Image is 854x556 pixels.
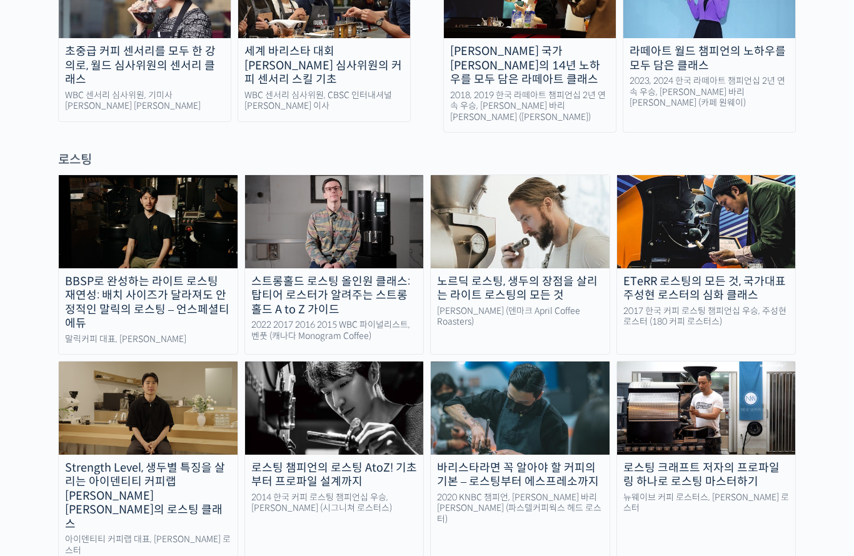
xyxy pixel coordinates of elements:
span: 대화 [114,416,129,426]
a: 노르딕 로스팅, 생두의 장점을 살리는 라이트 로스팅의 모든 것 [PERSON_NAME] (덴마크 April Coffee Roasters) [430,174,610,355]
img: identity-roasting_course-thumbnail.jpg [59,361,238,454]
div: 초중급 커피 센서리를 모두 한 강의로, 월드 심사위원의 센서리 클래스 [59,44,231,87]
a: BBSP로 완성하는 라이트 로스팅 재연성: 배치 사이즈가 달라져도 안정적인 말릭의 로스팅 – 언스페셜티 에듀 말릭커피 대표, [PERSON_NAME] [58,174,238,355]
img: eterr-roasting_course-thumbnail.jpg [617,175,796,268]
div: 2020 KNBC 챔피언, [PERSON_NAME] 바리[PERSON_NAME] (파스텔커피웍스 헤드 로스터) [431,492,610,525]
a: 대화 [83,397,161,428]
img: hyunyoungbang-thumbnail.jpeg [431,361,610,454]
div: 노르딕 로스팅, 생두의 장점을 살리는 라이트 로스팅의 모든 것 [431,275,610,303]
div: 2022 2017 2016 2015 WBC 파이널리스트, 벤풋 (캐나다 Monogram Coffee) [245,320,424,341]
div: [PERSON_NAME] 국가[PERSON_NAME]의 14년 노하우를 모두 담은 라떼아트 클래스 [444,44,616,87]
div: 바리스타라면 꼭 알아야 할 커피의 기본 – 로스팅부터 에스프레소까지 [431,461,610,489]
span: 설정 [193,415,208,425]
div: 2014 한국 커피 로스팅 챔피언십 우승, [PERSON_NAME] (시그니쳐 로스터스) [245,492,424,514]
div: 로스팅 챔피언의 로스팅 AtoZ! 기초부터 프로파일 설계까지 [245,461,424,489]
div: 말릭커피 대표, [PERSON_NAME] [59,334,238,345]
a: ETeRR 로스팅의 모든 것, 국가대표 주성현 로스터의 심화 클래스 2017 한국 커피 로스팅 챔피언십 우승, 주성현 로스터 (180 커피 로스터스) [616,174,796,355]
div: ETeRR 로스팅의 모든 것, 국가대표 주성현 로스터의 심화 클래스 [617,275,796,303]
div: 로스팅 [58,151,796,168]
div: WBC 센서리 심사위원, 기미사 [PERSON_NAME] [PERSON_NAME] [59,90,231,112]
a: 스트롱홀드 로스팅 올인원 클래스: 탑티어 로스터가 알려주는 스트롱홀드 A to Z 가이드 2022 2017 2016 2015 WBC 파이널리스트, 벤풋 (캐나다 Monogra... [244,174,424,355]
div: 세계 바리스타 대회 [PERSON_NAME] 심사위원의 커피 센서리 스킬 기초 [238,44,410,87]
div: 라떼아트 월드 챔피언의 노하우를 모두 담은 클래스 [623,44,795,73]
div: BBSP로 완성하는 라이트 로스팅 재연성: 배치 사이즈가 달라져도 안정적인 말릭의 로스팅 – 언스페셜티 에듀 [59,275,238,331]
div: 2017 한국 커피 로스팅 챔피언십 우승, 주성현 로스터 (180 커피 로스터스) [617,306,796,328]
div: 2023, 2024 한국 라떼아트 챔피언십 2년 연속 우승, [PERSON_NAME] 바리[PERSON_NAME] (카페 원웨이) [623,76,795,109]
img: nordic-roasting-course-thumbnail.jpeg [431,175,610,268]
div: Strength Level, 생두별 특징을 살리는 아이덴티티 커피랩 [PERSON_NAME] [PERSON_NAME]의 로스팅 클래스 [59,461,238,532]
div: 스트롱홀드 로스팅 올인원 클래스: 탑티어 로스터가 알려주는 스트롱홀드 A to Z 가이드 [245,275,424,317]
img: coffee-roasting-thumbnail-500x260-1.jpg [617,361,796,454]
div: 로스팅 크래프트 저자의 프로파일링 하나로 로스팅 마스터하기 [617,461,796,489]
img: moonkyujang_thumbnail.jpg [245,361,424,454]
div: WBC 센서리 심사위원, CBSC 인터내셔널 [PERSON_NAME] 이사 [238,90,410,112]
a: 홈 [4,397,83,428]
div: 2018, 2019 한국 라떼아트 챔피언십 2년 연속 우승, [PERSON_NAME] 바리[PERSON_NAME] ([PERSON_NAME]) [444,90,616,123]
a: 설정 [161,397,240,428]
span: 홈 [39,415,47,425]
img: stronghold-roasting_course-thumbnail.jpg [245,175,424,268]
div: 아이덴티티 커피랩 대표, [PERSON_NAME] 로스터 [59,534,238,556]
div: 뉴웨이브 커피 로스터스, [PERSON_NAME] 로스터 [617,492,796,514]
div: [PERSON_NAME] (덴마크 April Coffee Roasters) [431,306,610,328]
img: malic-roasting-class_course-thumbnail.jpg [59,175,238,268]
